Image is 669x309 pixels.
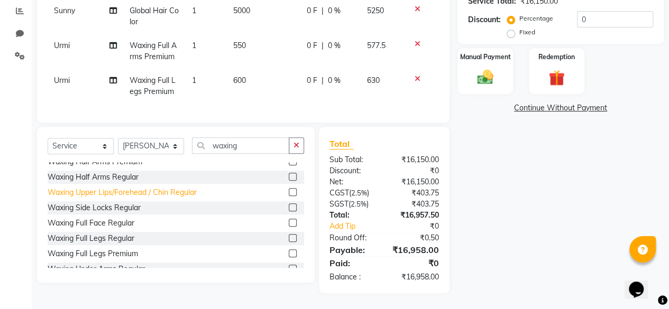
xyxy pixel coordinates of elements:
[192,41,196,50] span: 1
[233,6,250,15] span: 5000
[48,187,197,198] div: Waxing Upper Lips/Forehead / Chin Regular
[54,76,70,85] span: Urmi
[48,202,141,213] div: Waxing Side Locks Regular
[322,165,384,176] div: Discount:
[519,27,535,37] label: Fixed
[351,189,367,197] span: 2.5%
[384,232,447,244] div: ₹0.50
[307,75,317,86] span: 0 F
[366,76,379,85] span: 630
[322,176,384,188] div: Net:
[192,6,196,15] span: 1
[307,40,317,51] span: 0 F
[48,218,134,229] div: Waxing Full Face Regular
[322,210,384,221] div: Total:
[322,232,384,244] div: Round Off:
[460,52,511,62] label: Manual Payment
[460,102,662,114] a: Continue Without Payment
[322,271,384,283] div: Balance :
[544,68,570,88] img: _gift.svg
[384,165,447,176] div: ₹0
[130,41,177,61] span: Waxing Full Arms Premium
[307,5,317,16] span: 0 F
[625,267,658,298] iframe: chat widget
[384,188,447,199] div: ₹403.75
[395,221,447,232] div: ₹0
[329,138,354,149] span: Total
[468,14,501,25] div: Discount:
[329,199,349,209] span: SGST
[384,210,447,221] div: ₹16,957.50
[384,176,447,188] div: ₹16,150.00
[322,221,395,232] a: Add Tip
[351,200,366,208] span: 2.5%
[48,233,134,244] div: Waxing Full Legs Regular
[538,52,575,62] label: Redemption
[384,271,447,283] div: ₹16,958.00
[384,199,447,210] div: ₹403.75
[192,76,196,85] span: 1
[519,14,553,23] label: Percentage
[48,172,139,183] div: Waxing Half Arms Regular
[48,248,138,259] div: Waxing Full Legs Premium
[322,5,324,16] span: |
[322,40,324,51] span: |
[472,68,498,87] img: _cash.svg
[322,199,384,210] div: ( )
[48,264,145,275] div: Waxing Under Arms Regular
[233,41,245,50] span: 550
[384,257,447,269] div: ₹0
[130,6,179,26] span: Global Hair Color
[328,5,341,16] span: 0 %
[54,41,70,50] span: Urmi
[322,257,384,269] div: Paid:
[192,137,289,154] input: Search or Scan
[328,40,341,51] span: 0 %
[384,244,447,256] div: ₹16,958.00
[233,76,245,85] span: 600
[366,41,385,50] span: 577.5
[322,75,324,86] span: |
[130,76,176,96] span: Waxing Full Legs Premium
[322,188,384,199] div: ( )
[328,75,341,86] span: 0 %
[366,6,383,15] span: 5250
[322,154,384,165] div: Sub Total:
[54,6,75,15] span: Sunny
[322,244,384,256] div: Payable:
[329,188,349,198] span: CGST
[48,156,142,167] div: Waxing Half Arms Premium
[384,154,447,165] div: ₹16,150.00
